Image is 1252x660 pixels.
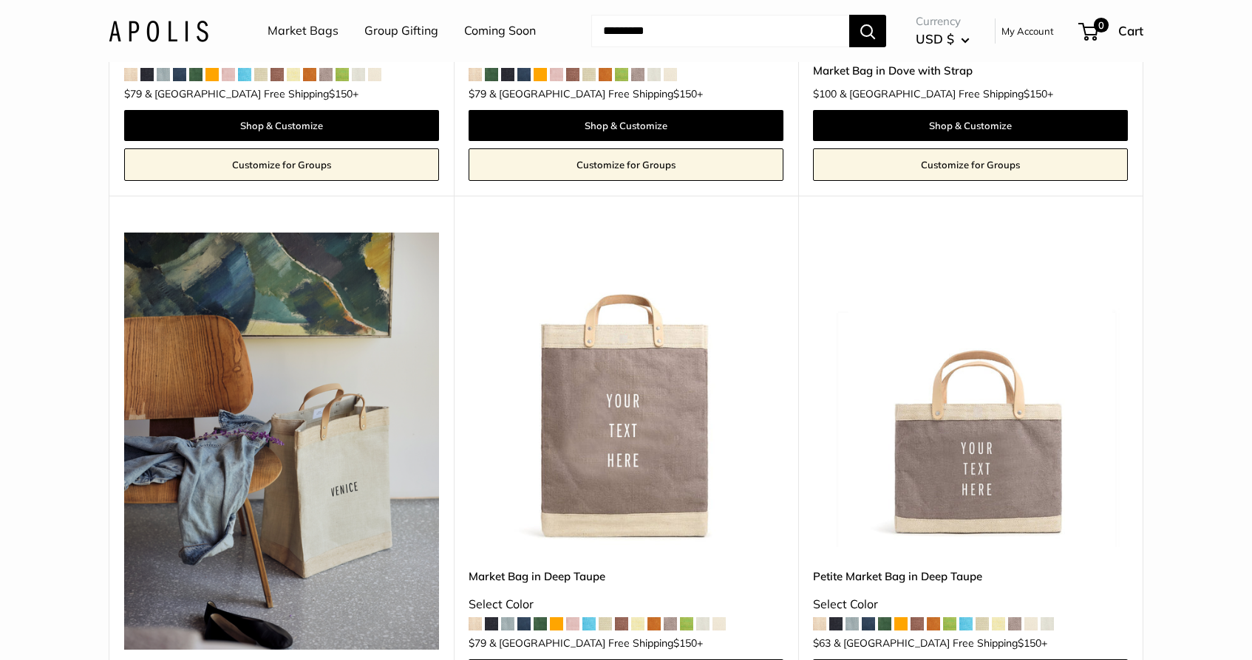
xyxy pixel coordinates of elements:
span: & [GEOGRAPHIC_DATA] Free Shipping + [834,638,1047,648]
img: Apolis [109,20,208,41]
span: USD $ [916,31,954,47]
a: Market Bag in Deep Taupe [469,568,783,585]
a: Market Bags [268,20,338,42]
span: $79 [469,636,486,650]
a: 0 Cart [1080,19,1143,43]
span: $100 [813,87,837,100]
span: 0 [1094,18,1109,32]
input: Search... [591,15,849,47]
span: & [GEOGRAPHIC_DATA] Free Shipping + [489,89,703,99]
span: $150 [673,636,697,650]
a: Petite Market Bag in Deep Taupe [813,568,1128,585]
a: Market Bag in Deep TaupeMarket Bag in Deep Taupe [469,233,783,547]
span: $79 [124,87,142,100]
span: Cart [1118,23,1143,38]
span: $150 [1024,87,1047,100]
span: $150 [673,87,697,100]
div: Select Color [813,594,1128,616]
a: Shop & Customize [813,110,1128,141]
img: Petite Market Bag in Deep Taupe [813,233,1128,547]
a: My Account [1001,22,1054,40]
span: $79 [469,87,486,100]
a: Group Gifting [364,20,438,42]
img: Market Bag in Deep Taupe [469,233,783,547]
button: USD $ [916,27,970,51]
button: Search [849,15,886,47]
a: Market Bag in Dove with Strap [813,62,1128,79]
a: Coming Soon [464,20,536,42]
span: $150 [329,87,353,100]
iframe: Sign Up via Text for Offers [12,604,158,648]
span: $150 [1018,636,1041,650]
a: Shop & Customize [124,110,439,141]
a: Customize for Groups [124,148,439,181]
a: Customize for Groups [813,148,1128,181]
span: & [GEOGRAPHIC_DATA] Free Shipping + [840,89,1053,99]
span: $63 [813,636,831,650]
span: Currency [916,11,970,32]
img: Dove—the new Apolis neutral for market mornings and beyond. Soft, versatile, and pairs effortless... [124,233,439,650]
a: Customize for Groups [469,148,783,181]
span: & [GEOGRAPHIC_DATA] Free Shipping + [489,638,703,648]
a: Petite Market Bag in Deep TaupePetite Market Bag in Deep Taupe [813,233,1128,547]
div: Select Color [469,594,783,616]
a: Shop & Customize [469,110,783,141]
span: & [GEOGRAPHIC_DATA] Free Shipping + [145,89,358,99]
